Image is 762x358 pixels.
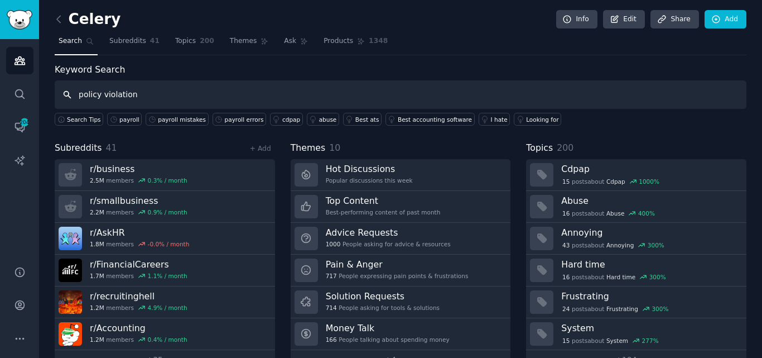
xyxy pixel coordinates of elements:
[90,176,187,184] div: members
[562,337,570,345] span: 15
[562,209,570,217] span: 16
[7,10,32,30] img: GummySearch logo
[606,178,625,185] span: Cdpap
[291,141,326,155] span: Themes
[90,163,187,175] h3: r/ business
[90,208,104,216] span: 2.2M
[561,240,665,250] div: post s about
[326,240,451,248] div: People asking for advice & resources
[606,241,634,249] span: Annoying
[55,32,98,55] a: Search
[326,336,450,343] div: People talking about spending money
[59,290,82,314] img: recruitinghell
[307,113,339,126] a: abuse
[320,32,392,55] a: Products1348
[230,36,257,46] span: Themes
[319,116,337,123] div: abuse
[59,36,82,46] span: Search
[561,195,739,207] h3: Abuse
[606,273,635,281] span: Hard time
[59,259,82,282] img: FinancialCareers
[526,223,746,255] a: Annoying43postsaboutAnnoying300%
[148,240,190,248] div: -0.0 % / month
[329,142,340,153] span: 10
[55,191,275,223] a: r/smallbusiness2.2Mmembers0.9% / month
[562,305,570,313] span: 24
[479,113,510,126] a: I hate
[148,336,187,343] div: 0.4 % / month
[562,178,570,185] span: 15
[148,208,187,216] div: 0.9 % / month
[291,191,511,223] a: Top ContentBest-performing content of past month
[652,305,668,313] div: 300 %
[90,240,104,248] span: 1.8M
[326,290,440,302] h3: Solution Requests
[6,113,33,141] a: 204
[90,208,187,216] div: members
[326,240,341,248] span: 1000
[326,272,337,280] span: 717
[148,304,187,312] div: 4.9 % / month
[326,304,337,312] span: 714
[291,255,511,287] a: Pain & Anger717People expressing pain points & frustrations
[326,259,469,270] h3: Pain & Anger
[213,113,266,126] a: payroll errors
[369,36,388,46] span: 1348
[561,259,739,270] h3: Hard time
[291,159,511,191] a: Hot DiscussionsPopular discussions this week
[705,10,746,29] a: Add
[90,336,104,343] span: 1.2M
[324,36,353,46] span: Products
[561,163,739,175] h3: Cdpap
[326,195,441,207] h3: Top Content
[650,10,698,29] a: Share
[649,273,666,281] div: 300 %
[561,336,659,346] div: post s about
[146,113,208,126] a: payroll mistakes
[385,113,475,126] a: Best accounting software
[90,304,104,312] span: 1.2M
[562,273,570,281] span: 16
[491,116,508,123] div: I hate
[171,32,218,55] a: Topics200
[557,142,573,153] span: 200
[55,80,746,109] input: Keyword search in audience
[326,336,337,343] span: 166
[603,10,645,29] a: Edit
[398,116,472,123] div: Best accounting software
[158,116,206,123] div: payroll mistakes
[556,10,597,29] a: Info
[55,113,103,126] button: Search Tips
[20,118,30,126] span: 204
[526,116,559,123] div: Looking for
[225,116,264,123] div: payroll errors
[343,113,382,126] a: Best ats
[606,305,638,313] span: Frustrating
[55,287,275,318] a: r/recruitinghell1.2Mmembers4.9% / month
[90,272,104,280] span: 1.7M
[105,32,163,55] a: Subreddits41
[562,241,570,249] span: 43
[561,322,739,334] h3: System
[561,176,660,187] div: post s about
[148,272,187,280] div: 1.1 % / month
[561,208,655,218] div: post s about
[119,116,139,123] div: payroll
[291,318,511,350] a: Money Talk166People talking about spending money
[526,318,746,350] a: System15postsaboutSystem277%
[90,304,187,312] div: members
[526,159,746,191] a: Cdpap15postsaboutCdpap1000%
[326,227,451,238] h3: Advice Requests
[90,227,189,238] h3: r/ AskHR
[326,176,413,184] div: Popular discussions this week
[291,223,511,255] a: Advice Requests1000People asking for advice & resources
[175,36,196,46] span: Topics
[55,223,275,255] a: r/AskHR1.8Mmembers-0.0% / month
[326,272,469,280] div: People expressing pain points & frustrations
[291,287,511,318] a: Solution Requests714People asking for tools & solutions
[55,159,275,191] a: r/business2.5Mmembers0.3% / month
[55,318,275,350] a: r/Accounting1.2Mmembers0.4% / month
[355,116,379,123] div: Best ats
[55,255,275,287] a: r/FinancialCareers1.7Mmembers1.1% / month
[90,195,187,207] h3: r/ smallbusiness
